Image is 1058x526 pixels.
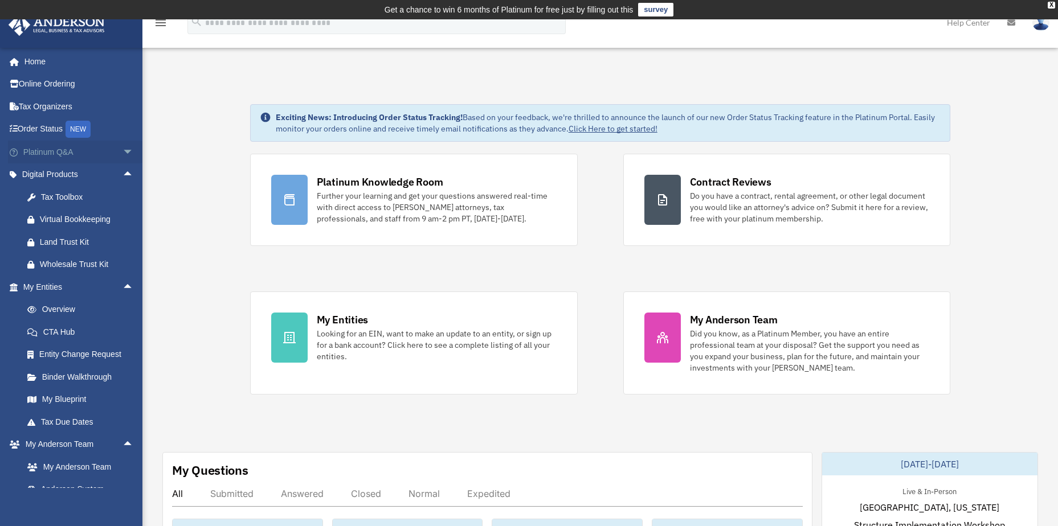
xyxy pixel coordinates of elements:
[122,141,145,164] span: arrow_drop_down
[690,175,771,189] div: Contract Reviews
[1032,14,1049,31] img: User Pic
[190,15,203,28] i: search
[638,3,673,17] a: survey
[623,291,951,394] a: My Anderson Team Did you know, as a Platinum Member, you have an entire professional team at your...
[16,478,151,501] a: Anderson System
[385,3,634,17] div: Get a chance to win 6 months of Platinum for free just by filling out this
[317,328,557,362] div: Looking for an EIN, want to make an update to an entity, or sign up for a bank account? Click her...
[281,488,324,499] div: Answered
[276,112,941,134] div: Based on your feedback, we're thrilled to announce the launch of our new Order Status Tracking fe...
[8,95,151,118] a: Tax Organizers
[8,276,151,298] a: My Entitiesarrow_drop_up
[8,73,151,96] a: Online Ordering
[16,253,151,276] a: Wholesale Trust Kit
[16,410,151,433] a: Tax Due Dates
[8,50,145,73] a: Home
[467,488,510,499] div: Expedited
[276,112,463,122] strong: Exciting News: Introducing Order Status Tracking!
[623,154,951,246] a: Contract Reviews Do you have a contract, rental agreement, or other legal document you would like...
[40,212,137,227] div: Virtual Bookkeeping
[5,14,108,36] img: Anderson Advisors Platinum Portal
[172,462,248,479] div: My Questions
[16,343,151,366] a: Entity Change Request
[250,291,578,394] a: My Entities Looking for an EIN, want to make an update to an entity, or sign up for a bank accoun...
[172,488,183,499] div: All
[690,190,930,224] div: Do you have a contract, rental agreement, or other legal document you would like an attorney's ad...
[822,453,1037,475] div: [DATE]-[DATE]
[16,186,151,208] a: Tax Toolbox
[40,257,137,272] div: Wholesale Trust Kit
[893,484,966,496] div: Live & In-Person
[8,163,151,186] a: Digital Productsarrow_drop_up
[122,163,145,187] span: arrow_drop_up
[16,320,151,343] a: CTA Hub
[860,500,999,514] span: [GEOGRAPHIC_DATA], [US_STATE]
[16,231,151,253] a: Land Trust Kit
[409,488,440,499] div: Normal
[690,328,930,373] div: Did you know, as a Platinum Member, you have an entire professional team at your disposal? Get th...
[122,433,145,457] span: arrow_drop_up
[8,118,151,141] a: Order StatusNEW
[8,141,151,163] a: Platinum Q&Aarrow_drop_down
[1048,2,1055,9] div: close
[317,313,368,327] div: My Entities
[16,365,151,388] a: Binder Walkthrough
[154,16,168,30] i: menu
[8,433,151,456] a: My Anderson Teamarrow_drop_up
[16,208,151,231] a: Virtual Bookkeeping
[210,488,254,499] div: Submitted
[40,190,137,204] div: Tax Toolbox
[250,154,578,246] a: Platinum Knowledge Room Further your learning and get your questions answered real-time with dire...
[16,298,151,321] a: Overview
[317,175,443,189] div: Platinum Knowledge Room
[16,455,151,478] a: My Anderson Team
[569,124,657,134] a: Click Here to get started!
[40,235,137,249] div: Land Trust Kit
[690,313,778,327] div: My Anderson Team
[16,388,151,411] a: My Blueprint
[66,121,91,138] div: NEW
[122,276,145,299] span: arrow_drop_up
[317,190,557,224] div: Further your learning and get your questions answered real-time with direct access to [PERSON_NAM...
[351,488,381,499] div: Closed
[154,20,168,30] a: menu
